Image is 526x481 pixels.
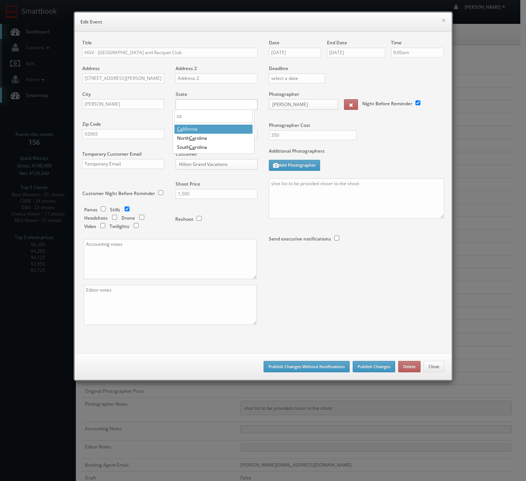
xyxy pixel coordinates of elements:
[174,134,253,143] div: North rolina
[174,125,253,134] div: lifornia
[189,144,195,150] span: Ca
[189,135,195,141] span: Ca
[174,143,253,152] div: South rolina
[177,126,183,132] span: Ca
